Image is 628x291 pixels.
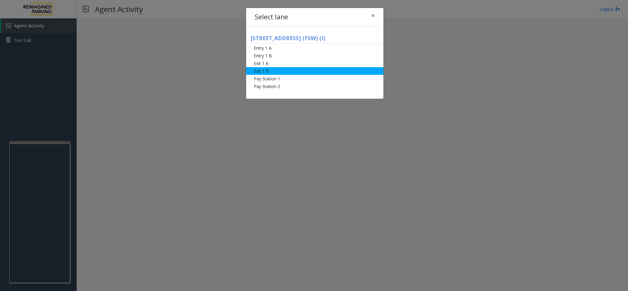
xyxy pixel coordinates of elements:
[246,44,383,52] li: Entry 1 A
[246,75,383,82] li: Pay Station 1
[246,35,383,44] h5: [STREET_ADDRESS] (FSW) (I)
[246,59,383,67] li: Exit 1 A
[367,8,379,23] button: Close
[255,12,288,22] h4: Select lane
[246,52,383,59] li: Entry 1 B
[246,82,383,90] li: Pay Station 2
[246,67,383,75] li: Exit 1 B
[371,11,375,20] span: ×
